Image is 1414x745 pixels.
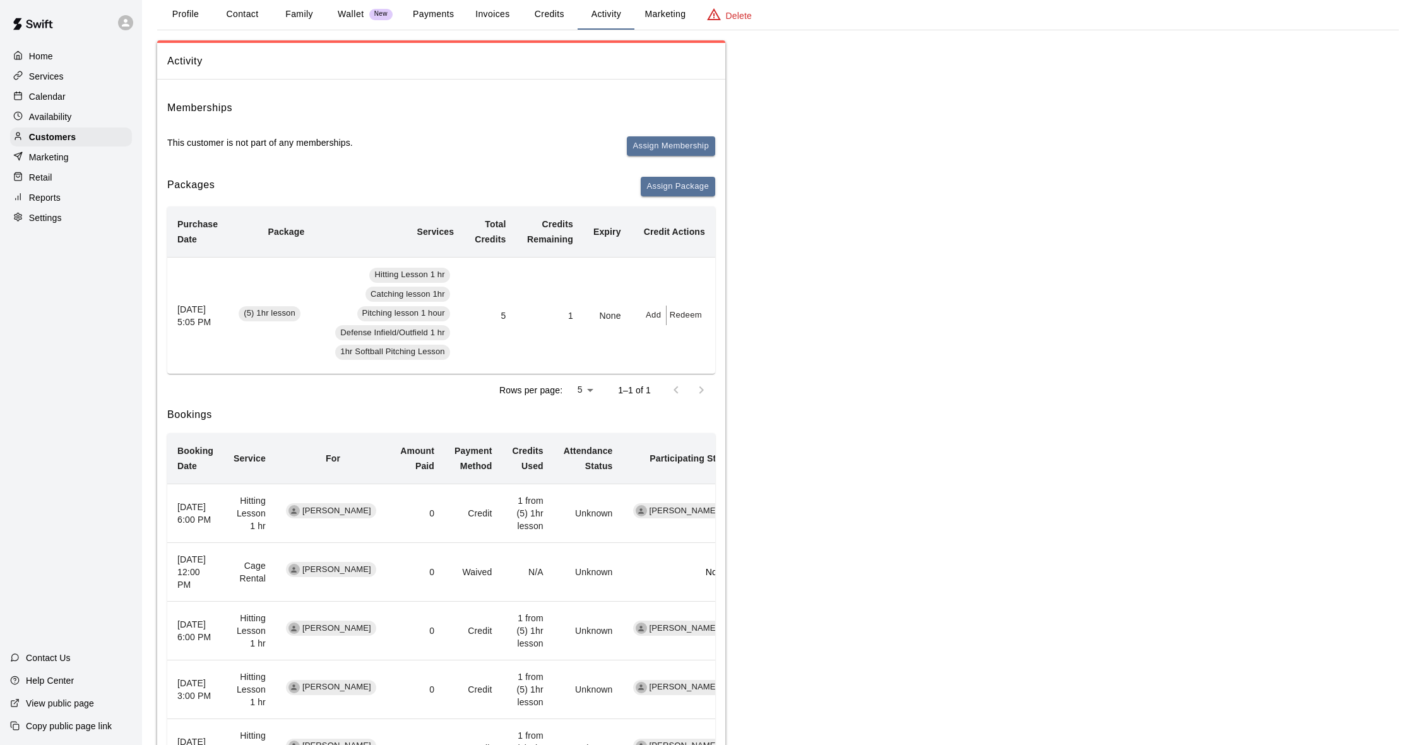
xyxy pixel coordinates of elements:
[297,623,376,635] span: [PERSON_NAME]
[177,219,218,244] b: Purchase Date
[516,257,583,374] td: 1
[667,306,705,325] button: Redeem
[390,601,444,660] td: 0
[288,623,300,634] div: arden goldfeder
[499,384,562,396] p: Rows per page:
[390,484,444,542] td: 0
[365,289,450,301] span: Catching lesson 1hr
[390,660,444,718] td: 0
[288,505,300,516] div: arden goldfeder
[29,191,61,204] p: Reports
[335,346,449,358] span: 1hr Softball Pitching Lesson
[10,47,132,66] div: Home
[636,682,647,693] div: Shaun Garceau
[167,177,215,196] h6: Packages
[26,720,112,732] p: Copy public page link
[223,601,276,660] td: Hitting Lesson 1 hr
[297,564,376,576] span: [PERSON_NAME]
[10,168,132,187] div: Retail
[239,307,300,319] span: (5) 1hr lesson
[10,87,132,106] a: Calendar
[167,542,223,601] th: [DATE] 12:00 PM
[268,227,304,237] b: Package
[223,484,276,542] td: Hitting Lesson 1 hr
[288,564,300,575] div: Emily Francisco
[177,446,213,471] b: Booking Date
[26,697,94,710] p: View public page
[357,307,450,319] span: Pitching lesson 1 hour
[29,110,72,123] p: Availability
[554,660,623,718] td: Unknown
[167,484,223,542] th: [DATE] 6:00 PM
[390,542,444,601] td: 0
[167,257,229,374] th: [DATE] 5:05 PM
[29,131,76,143] p: Customers
[29,90,66,103] p: Calendar
[564,446,613,471] b: Attendance Status
[26,652,71,664] p: Contact Us
[593,227,621,237] b: Expiry
[636,505,647,516] div: Eddy Milian
[167,136,353,149] p: This customer is not part of any memberships.
[554,484,623,542] td: Unknown
[369,10,393,18] span: New
[223,660,276,718] td: Hitting Lesson 1 hr
[645,623,723,635] span: [PERSON_NAME]
[444,542,502,601] td: Waived
[297,505,376,517] span: [PERSON_NAME]
[335,327,450,339] span: Defense Infield/Outfield 1 hr
[297,681,376,693] span: [PERSON_NAME]
[513,446,544,471] b: Credits Used
[641,177,715,196] button: Assign Package
[726,9,752,22] p: Delete
[167,206,715,374] table: simple table
[10,128,132,146] a: Customers
[29,151,69,164] p: Marketing
[239,309,304,319] a: (5) 1hr lesson
[650,453,727,463] b: Participating Staff
[234,453,266,463] b: Service
[554,542,623,601] td: Unknown
[633,503,723,518] div: [PERSON_NAME]
[167,407,715,423] h6: Bookings
[633,566,727,578] p: None
[10,107,132,126] a: Availability
[29,171,52,184] p: Retail
[288,682,300,693] div: Emily Francisco
[627,136,715,156] button: Assign Membership
[644,227,705,237] b: Credit Actions
[338,8,364,21] p: Wallet
[464,257,516,374] td: 5
[326,453,340,463] b: For
[641,306,667,325] button: Add
[29,212,62,224] p: Settings
[636,623,647,634] div: Eddy Milian
[454,446,492,471] b: Payment Method
[583,257,631,374] td: None
[633,680,723,695] div: [PERSON_NAME]
[444,601,502,660] td: Credit
[527,219,573,244] b: Credits Remaining
[502,484,554,542] td: 1 from (5) 1hr lesson
[502,601,554,660] td: 1 from (5) 1hr lesson
[444,660,502,718] td: Credit
[10,208,132,227] a: Settings
[223,542,276,601] td: Cage Rental
[10,67,132,86] a: Services
[475,219,506,244] b: Total Credits
[26,674,74,687] p: Help Center
[417,227,454,237] b: Services
[645,505,723,517] span: [PERSON_NAME]
[618,384,651,396] p: 1–1 of 1
[10,188,132,207] a: Reports
[10,148,132,167] a: Marketing
[167,601,223,660] th: [DATE] 6:00 PM
[400,446,434,471] b: Amount Paid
